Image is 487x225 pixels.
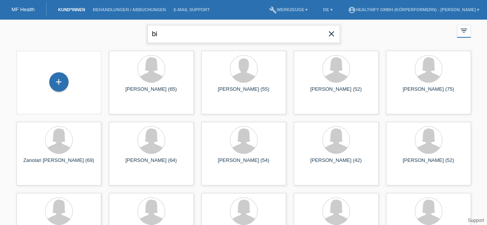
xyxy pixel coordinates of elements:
a: buildWerkzeuge ▾ [265,7,312,12]
div: [PERSON_NAME] (54) [208,157,280,170]
a: MF Health [12,7,35,12]
div: [PERSON_NAME] (75) [392,86,465,98]
div: [PERSON_NAME] (42) [300,157,372,170]
div: [PERSON_NAME] (65) [115,86,187,98]
a: Support [468,218,484,223]
i: close [327,29,336,38]
i: build [269,6,277,14]
input: Suche... [147,25,340,43]
a: Behandlungen / Abbuchungen [89,7,170,12]
div: Kund*in hinzufügen [50,75,68,88]
i: filter_list [460,27,468,35]
i: account_circle [348,6,355,14]
div: [PERSON_NAME] (52) [300,86,372,98]
a: DE ▾ [319,7,336,12]
div: [PERSON_NAME] (55) [208,86,280,98]
a: account_circleHealthify GmbH (Körperformern) - [PERSON_NAME] ▾ [344,7,483,12]
div: Zanolari [PERSON_NAME] (69) [23,157,95,170]
a: E-Mail Support [170,7,214,12]
div: [PERSON_NAME] (64) [115,157,187,170]
a: Kund*innen [54,7,89,12]
div: [PERSON_NAME] (52) [392,157,465,170]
